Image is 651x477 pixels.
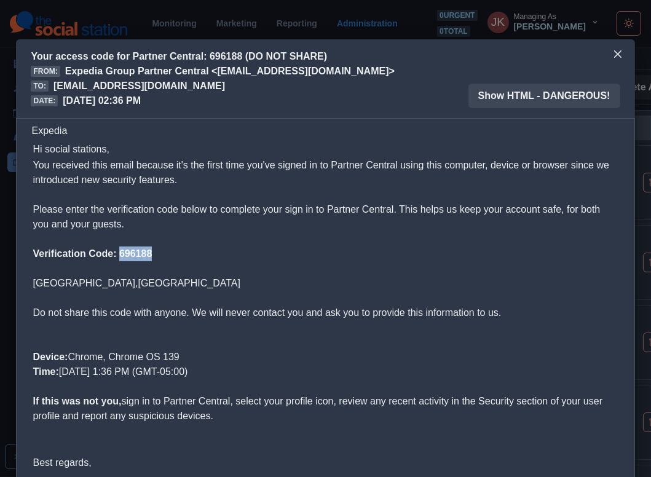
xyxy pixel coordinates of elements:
[33,366,58,377] b: Time:
[31,66,60,77] span: From:
[33,352,68,362] b: Device:
[65,64,395,79] p: Expedia Group Partner Central <[EMAIL_ADDRESS][DOMAIN_NAME]>
[33,278,240,288] span: [GEOGRAPHIC_DATA],[GEOGRAPHIC_DATA]
[33,142,618,157] h1: Hi social stations,
[31,95,58,106] span: Date:
[63,93,141,108] p: [DATE] 02:36 PM
[33,158,618,232] p: You received this email because it's the first time you've signed in to Partner Central using thi...
[33,394,618,424] p: sign in to Partner Central, select your profile icon, review any recent activity in the Security ...
[33,306,618,320] p: Do not share this code with anyone. We will never contact you and ask you to provide this informa...
[31,81,48,92] span: To:
[33,335,618,379] p: Chrome, Chrome OS 139 [DATE] 1:36 PM (GMT-05:00)
[53,79,225,93] p: [EMAIL_ADDRESS][DOMAIN_NAME]
[31,49,394,64] p: Your access code for Partner Central: 696188 (DO NOT SHARE)
[608,44,628,64] button: Close
[33,248,152,259] b: Verification Code: 696188
[33,396,121,406] b: If this was not you,
[468,84,620,108] button: Show HTML - DANGEROUS!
